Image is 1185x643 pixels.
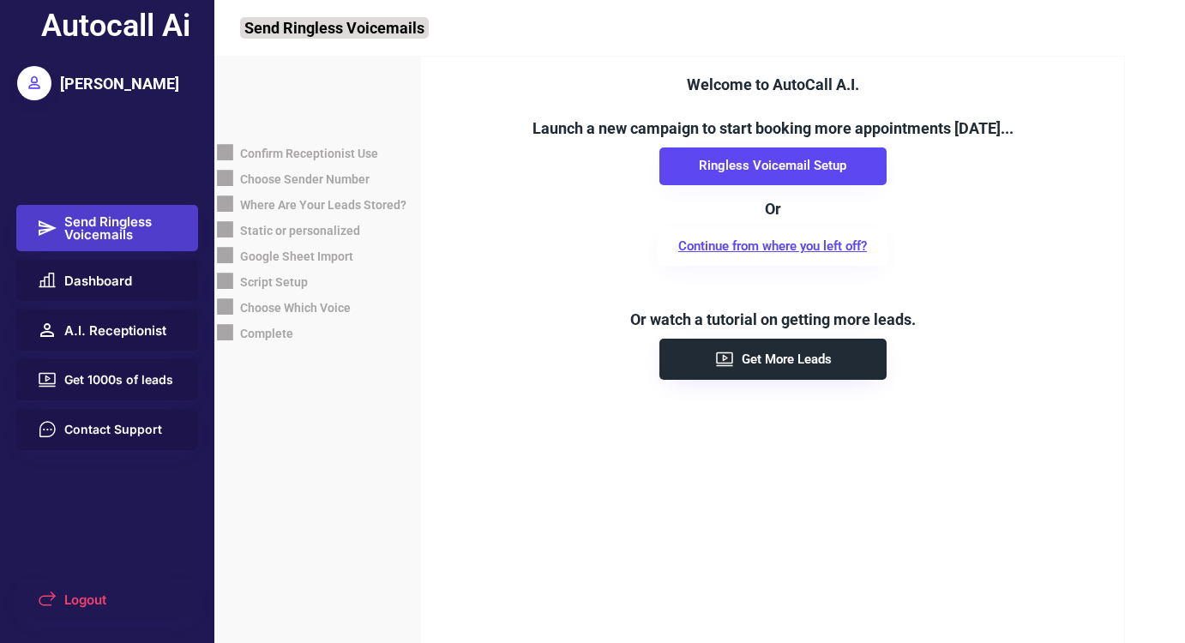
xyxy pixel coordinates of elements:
span: Contact Support [64,424,162,436]
div: Google Sheet Import [240,249,353,266]
button: Ringless Voicemail Setup [659,147,887,185]
span: Get 1000s of leads [64,374,173,386]
font: Welcome to AutoCall A.I. Launch a new campaign to start booking more appointments [DATE]... [532,75,1014,136]
span: Logout [64,593,106,606]
button: Dashboard [16,260,199,301]
div: Complete [240,326,293,343]
button: Get 1000s of leads [16,359,199,400]
div: Static or personalized [240,223,360,240]
span: Send Ringless Voicemails [64,215,178,241]
font: Or [765,200,781,218]
button: A.I. Receptionist [16,309,199,351]
button: Send Ringless Voicemails [16,205,199,251]
button: Continue from where you left off? [658,228,887,266]
button: Get More Leads [659,339,887,380]
div: Confirm Receptionist Use [240,146,378,163]
font: Or watch a tutorial on getting more leads. [630,310,916,328]
button: Contact Support [16,409,199,450]
div: Script Setup [240,274,308,291]
span: A.I. Receptionist [64,324,166,337]
div: Choose Which Voice [240,300,351,317]
div: Choose Sender Number [240,171,370,189]
div: Autocall Ai [41,4,190,47]
span: Dashboard [64,274,132,287]
div: Where Are Your Leads Stored? [240,197,406,214]
div: Send Ringless Voicemails [240,17,429,39]
div: [PERSON_NAME] [60,73,179,94]
span: Get More Leads [742,353,832,366]
button: Logout [16,579,199,620]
